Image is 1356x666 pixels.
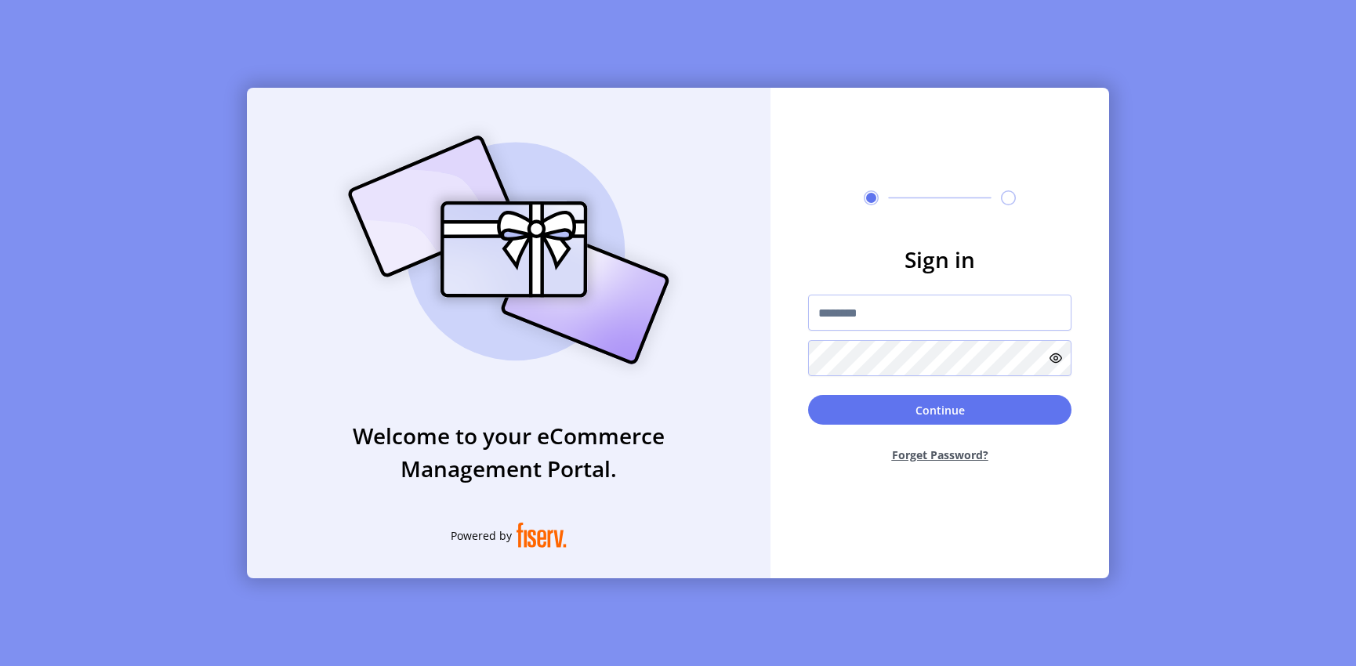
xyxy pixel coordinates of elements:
[808,434,1071,476] button: Forget Password?
[808,395,1071,425] button: Continue
[451,527,512,544] span: Powered by
[247,419,770,485] h3: Welcome to your eCommerce Management Portal.
[324,118,693,382] img: card_Illustration.svg
[808,243,1071,276] h3: Sign in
